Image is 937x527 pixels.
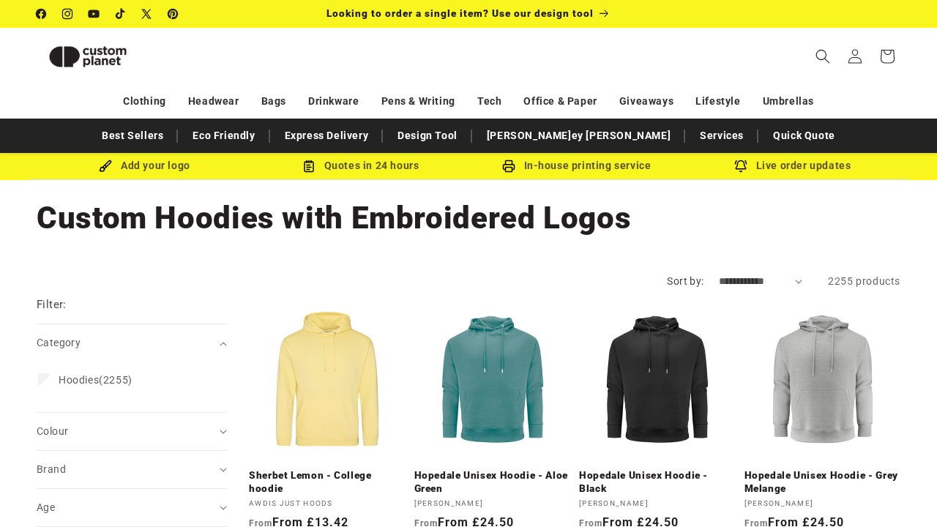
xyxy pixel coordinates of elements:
h1: Custom Hoodies with Embroidered Logos [37,198,900,238]
a: Tech [477,89,501,114]
a: Bags [261,89,286,114]
img: Custom Planet [37,34,139,80]
a: Giveaways [619,89,673,114]
summary: Age (0 selected) [37,489,227,526]
div: Live order updates [684,157,900,175]
span: Hoodies [59,374,99,386]
img: In-house printing [502,160,515,173]
a: Drinkware [308,89,359,114]
div: Quotes in 24 hours [253,157,468,175]
a: Office & Paper [523,89,597,114]
div: Add your logo [37,157,253,175]
summary: Search [807,40,839,72]
span: (2255) [59,373,132,386]
span: Age [37,501,55,513]
span: Looking to order a single item? Use our design tool [326,7,594,19]
a: Clothing [123,89,166,114]
span: Brand [37,463,66,475]
summary: Colour (0 selected) [37,413,227,450]
div: In-house printing service [468,157,684,175]
a: Pens & Writing [381,89,455,114]
h2: Filter: [37,296,67,313]
a: Hopedale Unisex Hoodie - Black [579,469,736,495]
a: Eco Friendly [185,123,262,149]
span: Colour [37,425,68,437]
a: Lifestyle [695,89,740,114]
a: Hopedale Unisex Hoodie - Grey Melange [744,469,901,495]
summary: Brand (0 selected) [37,451,227,488]
a: [PERSON_NAME]ey [PERSON_NAME] [479,123,678,149]
img: Order updates [734,160,747,173]
a: Best Sellers [94,123,171,149]
a: Custom Planet [31,28,189,85]
summary: Category (0 selected) [37,324,227,362]
a: Quick Quote [766,123,843,149]
a: Headwear [188,89,239,114]
a: Sherbet Lemon - College hoodie [249,469,406,495]
a: Design Tool [390,123,465,149]
img: Brush Icon [99,160,112,173]
a: Services [693,123,751,149]
a: Express Delivery [277,123,376,149]
img: Order Updates Icon [302,160,316,173]
span: Category [37,337,81,348]
a: Umbrellas [763,89,814,114]
a: Hopedale Unisex Hoodie - Aloe Green [414,469,571,495]
label: Sort by: [667,275,703,287]
span: 2255 products [828,275,900,287]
